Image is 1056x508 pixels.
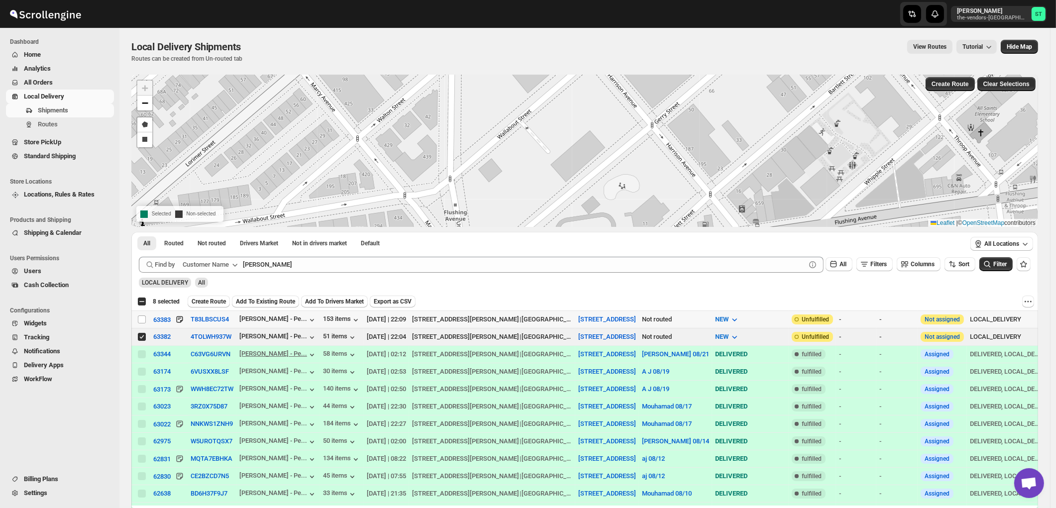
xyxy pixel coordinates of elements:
[239,385,317,395] button: [PERSON_NAME] - Pe...
[191,350,230,358] button: C63VG6URVN
[239,489,317,499] button: [PERSON_NAME] - Pe...
[183,260,229,270] div: Customer Name
[153,437,171,445] button: 62975
[10,254,114,262] span: Users Permissions
[925,438,950,445] button: Assigned
[578,333,636,340] button: [STREET_ADDRESS]
[323,385,361,395] button: 140 items
[970,402,1041,411] div: DELIVERED, LOCAL_DELIVERY, OUT_FOR_DELIVERY, PICKED_UP, SHIPMENT -> DELIVERED
[6,48,114,62] button: Home
[578,490,636,497] button: [STREET_ADDRESS]
[970,419,1041,429] div: DELIVERED, LOCAL_DELIVERY, OUT_FOR_DELIVERY, PICKED_UP, SHIPMENT -> DELIVERED
[191,315,229,323] button: T83LBSCUS4
[153,386,171,393] div: 63173
[925,333,960,340] button: Not assigned
[839,436,873,446] div: -
[802,385,822,393] span: fulfilled
[6,316,114,330] button: Widgets
[412,332,572,342] div: |
[412,349,519,359] div: [STREET_ADDRESS][PERSON_NAME]
[642,403,692,410] button: Mouhamad 08/17
[522,349,572,359] div: [GEOGRAPHIC_DATA]
[10,306,114,314] span: Configurations
[143,239,150,247] span: All
[175,208,216,220] p: Non-selected
[957,7,1028,15] p: [PERSON_NAME]
[412,367,572,377] div: |
[1035,11,1042,17] text: ST
[177,257,246,273] button: Customer Name
[715,402,786,411] div: DELIVERED
[355,236,386,250] button: Default
[367,384,406,394] div: [DATE] | 02:50
[879,384,915,394] div: -
[802,315,829,323] span: Unfulfilled
[236,298,295,305] span: Add To Existing Route
[956,219,958,226] span: |
[958,261,969,268] span: Sort
[301,296,368,307] button: Add To Drivers Market
[191,437,232,445] button: W5UROTQSX7
[802,437,822,445] span: fulfilled
[879,436,915,446] div: -
[10,38,114,46] span: Dashboard
[142,279,188,286] span: LOCAL DELIVERY
[24,347,60,355] span: Notifications
[239,419,307,427] div: [PERSON_NAME] - Pe...
[239,315,307,322] div: [PERSON_NAME] - Pe...
[24,475,58,483] span: Billing Plans
[164,239,184,247] span: Routed
[323,367,357,377] button: 30 items
[970,436,1041,446] div: DELIVERED, LOCAL_DELIVERY, OUT_FOR_DELIVERY, PICKED_UP, SHIPMENT -> DELIVERED
[155,260,175,270] span: Find by
[879,332,915,342] div: -
[412,314,519,324] div: [STREET_ADDRESS][PERSON_NAME]
[234,236,284,250] button: Claimable
[6,486,114,500] button: Settings
[361,239,380,247] span: Default
[323,419,361,429] div: 184 items
[153,403,171,410] div: 63023
[191,385,233,393] button: WWH8EC72TW
[956,40,997,54] button: Tutorial
[131,41,241,53] span: Local Delivery Shipments
[153,298,180,305] span: 8 selected
[879,402,915,411] div: -
[243,257,806,273] input: Search by customer_name | Press enter after typing
[879,367,915,377] div: -
[925,455,950,462] button: Assigned
[323,437,357,447] div: 50 items
[412,384,519,394] div: [STREET_ADDRESS][PERSON_NAME]
[970,314,1041,324] div: LOCAL_DELIVERY
[907,40,952,54] button: view route
[522,332,572,342] div: [GEOGRAPHIC_DATA]
[984,240,1019,248] span: All Locations
[715,333,729,340] span: NEW
[6,62,114,76] button: Analytics
[802,420,822,428] span: fulfilled
[323,315,361,325] button: 153 items
[6,278,114,292] button: Cash Collection
[158,236,190,250] button: Routed
[38,120,58,128] span: Routes
[24,361,64,369] span: Delivery Apps
[962,43,983,50] span: Tutorial
[24,229,82,236] span: Shipping & Calendar
[153,314,171,324] button: 63383
[715,419,786,429] div: DELIVERED
[367,402,406,411] div: [DATE] | 22:30
[715,315,729,323] span: NEW
[970,332,1041,342] div: LOCAL_DELIVERY
[951,6,1047,22] button: User menu
[367,419,406,429] div: [DATE] | 22:27
[412,454,519,464] div: [STREET_ADDRESS][PERSON_NAME]
[153,316,171,323] div: 63383
[839,332,873,342] div: -
[24,333,49,341] span: Tracking
[6,264,114,278] button: Users
[970,349,1041,359] div: DELIVERED, LOCAL_DELIVERY, OUT_FOR_DELIVERY, PICKED_UP, SHIPMENT -> DELIVERED
[802,350,822,358] span: fulfilled
[38,106,68,114] span: Shipments
[6,358,114,372] button: Delivery Apps
[323,402,357,412] button: 44 items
